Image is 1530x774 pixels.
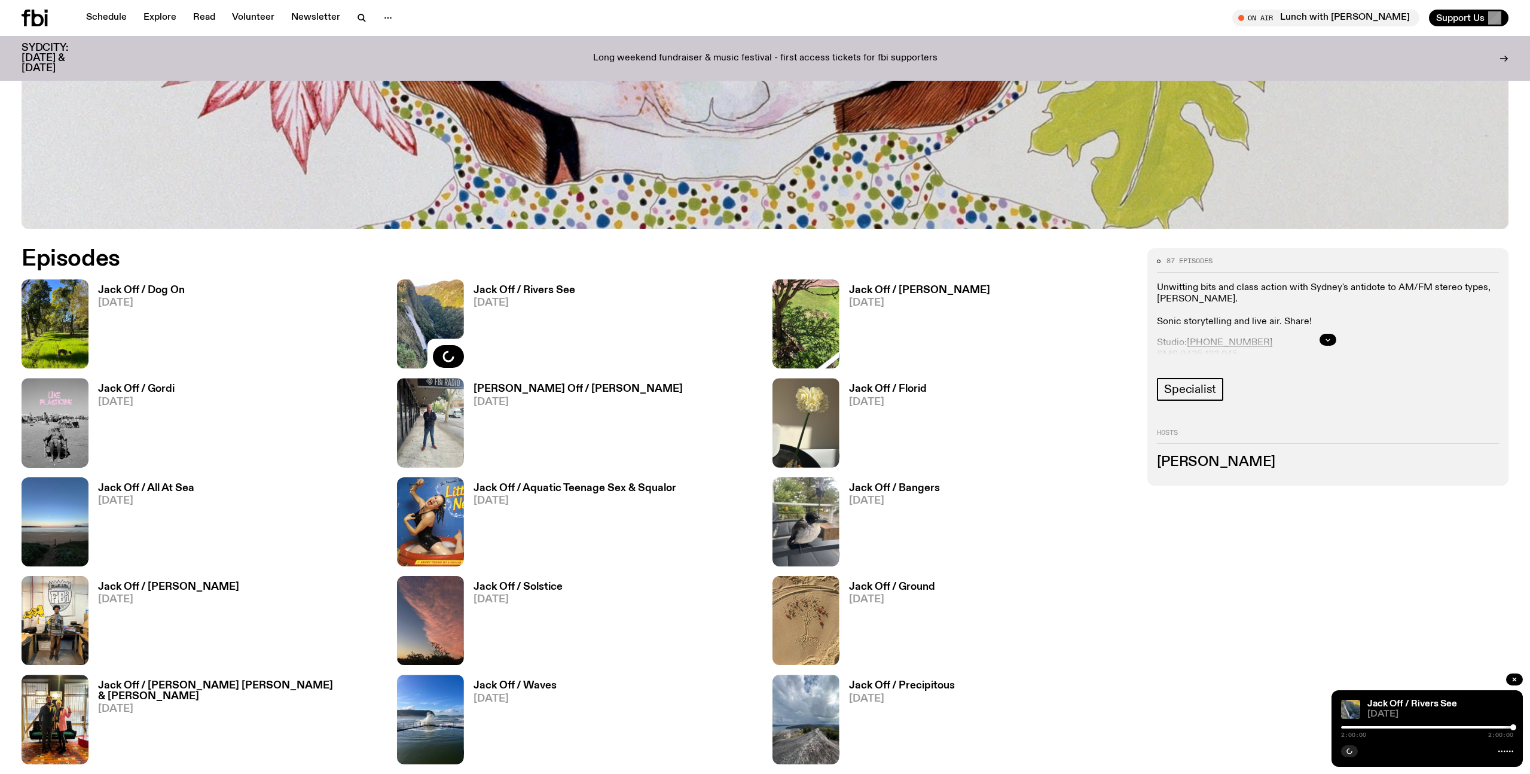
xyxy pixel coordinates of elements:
h3: [PERSON_NAME] Off / [PERSON_NAME] [474,384,683,394]
a: Read [186,10,222,26]
h3: Jack Off / [PERSON_NAME] [98,582,239,592]
a: Jack Off / Aquatic Teenage Sex & Squalor[DATE] [464,483,676,566]
p: Long weekend fundraiser & music festival - first access tickets for fbi supporters [593,53,937,64]
span: [DATE] [474,397,683,407]
span: [DATE] [1367,710,1513,719]
span: 2:00:00 [1488,732,1513,738]
h3: Jack Off / [PERSON_NAME] [PERSON_NAME] & [PERSON_NAME] [98,681,383,701]
a: Newsletter [284,10,347,26]
span: [DATE] [98,595,239,605]
img: Album cover of Little Nell sitting in a kiddie pool wearing a swimsuit [397,477,464,566]
h2: Episodes [22,248,1008,270]
span: [DATE] [98,704,383,714]
a: Jack Off / [PERSON_NAME][DATE] [88,582,239,665]
p: Unwitting bits and class action with Sydney's antidote to AM/FM stereo types, [PERSON_NAME]. Soni... [1157,282,1499,328]
h3: [PERSON_NAME] [1157,456,1499,469]
a: Jack Off / All At Sea[DATE] [88,483,194,566]
a: Jack Off / Rivers See[DATE] [464,285,575,368]
span: Support Us [1436,13,1485,23]
a: [PERSON_NAME] Off / [PERSON_NAME][DATE] [464,384,683,467]
a: Jack Off / Precipitous[DATE] [839,681,955,764]
a: Jack Off / [PERSON_NAME] [PERSON_NAME] & [PERSON_NAME][DATE] [88,681,383,764]
span: [DATE] [849,397,927,407]
img: Charlie Owen standing in front of the fbi radio station [397,378,464,467]
span: 2:00:00 [1341,732,1366,738]
h3: Jack Off / Aquatic Teenage Sex & Squalor [474,483,676,493]
span: [DATE] [98,496,194,506]
h3: Jack Off / Dog On [98,285,185,295]
a: Jack Off / Ground[DATE] [839,582,935,665]
a: Volunteer [225,10,282,26]
h3: Jack Off / All At Sea [98,483,194,493]
h3: Jack Off / Waves [474,681,557,691]
a: Specialist [1157,378,1223,401]
h3: Jack Off / Rivers See [474,285,575,295]
button: On AirLunch with [PERSON_NAME] [1232,10,1419,26]
h3: Jack Off / Gordi [98,384,175,394]
span: [DATE] [474,694,557,704]
h2: Hosts [1157,429,1499,444]
a: Jack Off / Gordi[DATE] [88,384,175,467]
span: Specialist [1164,383,1216,396]
h3: Jack Off / Bangers [849,483,940,493]
span: 87 episodes [1166,258,1213,264]
a: Jack Off / Solstice[DATE] [464,582,563,665]
a: Jack Off / Waves[DATE] [464,681,557,764]
span: [DATE] [98,298,185,308]
a: Schedule [79,10,134,26]
button: Support Us [1429,10,1508,26]
h3: Jack Off / [PERSON_NAME] [849,285,990,295]
h3: Jack Off / Florid [849,384,927,394]
span: [DATE] [849,694,955,704]
h3: SYDCITY: [DATE] & [DATE] [22,43,98,74]
h3: Jack Off / Precipitous [849,681,955,691]
a: Jack Off / Bangers[DATE] [839,483,940,566]
span: [DATE] [474,298,575,308]
a: Jack Off / Florid[DATE] [839,384,927,467]
a: Explore [136,10,184,26]
img: Film Director Georgi M. Unkovski & Sydney Film Festival CEO Frances Wallace in the FBi studio [22,675,88,764]
a: Jack Off / Rivers See [1367,699,1457,709]
a: Jack Off / [PERSON_NAME][DATE] [839,285,990,368]
span: [DATE] [849,595,935,605]
span: [DATE] [849,496,940,506]
span: [DATE] [98,397,175,407]
span: [DATE] [474,595,563,605]
h3: Jack Off / Solstice [474,582,563,592]
a: Jack Off / Dog On[DATE] [88,285,185,368]
span: [DATE] [474,496,676,506]
h3: Jack Off / Ground [849,582,935,592]
span: [DATE] [849,298,990,308]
